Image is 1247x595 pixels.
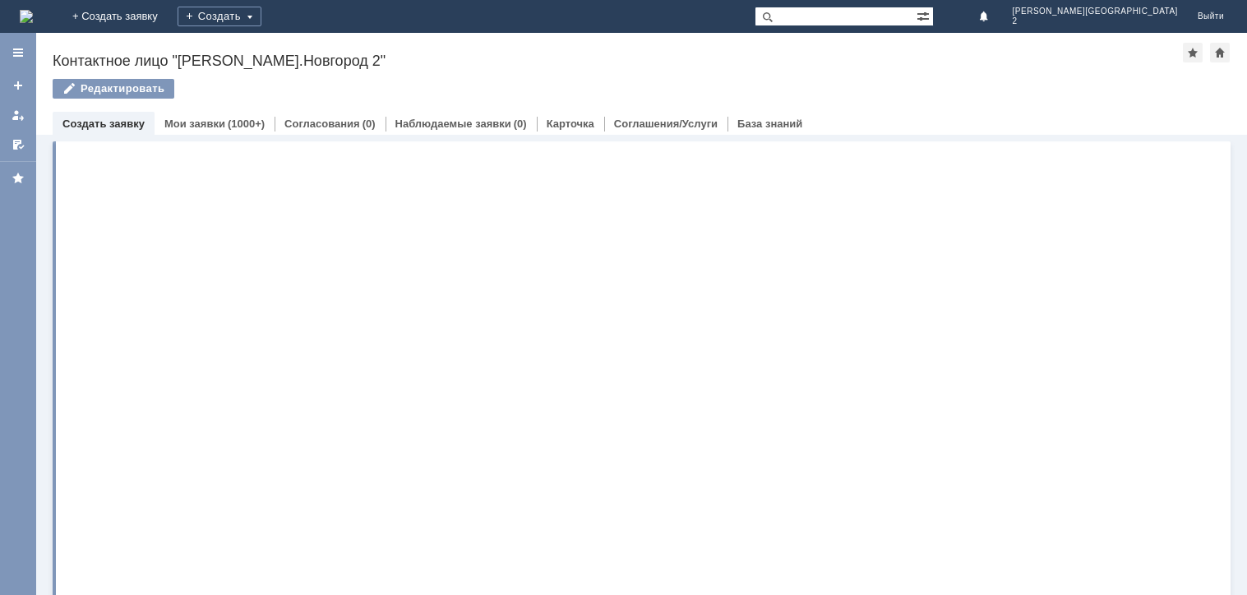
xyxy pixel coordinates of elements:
[5,102,31,128] a: Мои заявки
[1210,43,1230,62] div: Сделать домашней страницей
[20,10,33,23] img: logo
[53,53,1183,69] div: Контактное лицо "[PERSON_NAME].Новгород 2"
[395,118,511,130] a: Наблюдаемые заявки
[178,7,261,26] div: Создать
[62,118,145,130] a: Создать заявку
[547,118,594,130] a: Карточка
[1013,16,1178,26] span: 2
[284,118,360,130] a: Согласования
[737,118,802,130] a: База знаний
[514,118,527,130] div: (0)
[614,118,718,130] a: Соглашения/Услуги
[1013,7,1178,16] span: [PERSON_NAME][GEOGRAPHIC_DATA]
[228,118,265,130] div: (1000+)
[363,118,376,130] div: (0)
[5,72,31,99] a: Создать заявку
[917,7,933,23] span: Расширенный поиск
[20,10,33,23] a: Перейти на домашнюю страницу
[5,131,31,158] a: Мои согласования
[164,118,225,130] a: Мои заявки
[1183,43,1203,62] div: Добавить в избранное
